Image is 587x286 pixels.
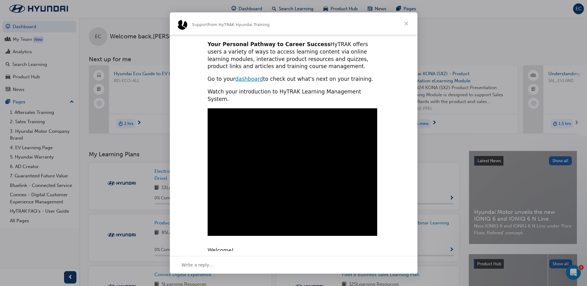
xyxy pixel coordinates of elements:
span: Support [192,22,208,27]
div: Watch your introduction to HyTRAK Learning Management System. [208,88,380,103]
div: Open conversation and reply [170,256,417,274]
div: Go to your to check out what's next on your training. [208,76,380,83]
b: Your Personal Pathway to Career Success [208,41,330,47]
video: Play video [179,108,406,236]
div: HyTRAK offers users a variety of ways to access learning content via online learning modules, int... [208,41,380,70]
span: Close [395,12,417,35]
div: Welcome! [208,240,380,255]
a: dashboard [235,76,263,82]
span: Write a reply… [182,261,214,269]
span: from HyTRAK Hyundai Training [208,22,270,27]
img: Profile image for Support [177,20,187,30]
